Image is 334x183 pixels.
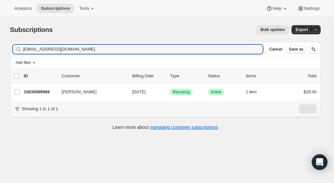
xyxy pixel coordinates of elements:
[10,4,36,13] button: Analytics
[22,106,58,112] p: Showing 1 to 1 of 1
[37,4,74,13] button: Subscriptions
[308,73,316,79] p: Total
[23,45,263,54] input: Filter subscribers
[292,25,312,34] button: Export
[312,154,327,170] div: Open Intercom Messenger
[173,89,190,95] span: Recurring
[269,47,282,52] span: Cancel
[58,87,123,97] button: [PERSON_NAME]
[293,4,324,13] button: Settings
[257,25,289,34] button: Bulk updates
[24,89,57,95] p: 15835889968
[10,26,53,33] span: Subscriptions
[208,73,241,79] p: Status
[260,27,285,32] span: Bulk updates
[295,27,308,32] span: Export
[41,6,70,11] span: Subscriptions
[304,89,317,94] span: $29.00
[246,89,257,95] span: 1 item
[299,104,317,114] nav: Pagination
[267,45,285,53] button: Cancel
[24,73,317,79] div: IDCustomerBilling DateTypeStatusItemsTotal
[273,6,281,11] span: Help
[286,45,306,53] button: Save as
[14,6,32,11] span: Analytics
[132,89,146,94] span: [DATE]
[309,45,318,54] button: Sort the results
[24,73,57,79] p: ID
[16,60,31,65] span: Add filter
[62,89,97,95] span: [PERSON_NAME]
[211,89,222,95] span: Active
[24,87,317,97] div: 15835889968[PERSON_NAME][DATE]SuccessRecurringSuccessActive1 item$29.00
[132,73,165,79] p: Billing Date
[246,73,279,79] div: Items
[112,124,218,130] p: Learn more about
[79,6,89,11] span: Tools
[75,4,100,13] button: Tools
[62,73,127,79] p: Customer
[246,87,264,97] button: 1 item
[289,47,304,52] span: Save as
[13,59,39,67] button: Add filter
[304,6,320,11] span: Settings
[170,73,203,79] div: Type
[150,125,218,130] a: managing customer subscriptions
[262,4,292,13] button: Help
